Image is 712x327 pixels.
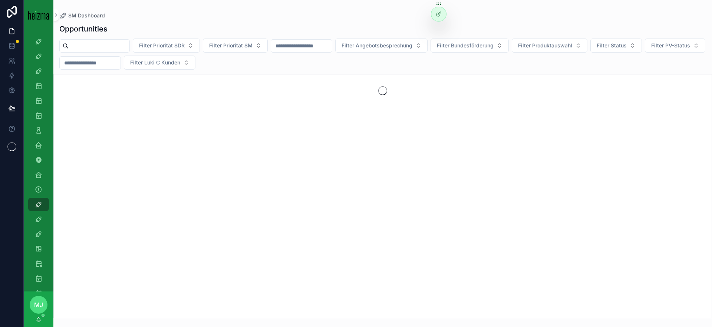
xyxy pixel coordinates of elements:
a: SM Dashboard [59,12,105,19]
span: MJ [34,300,43,309]
img: App logo [28,10,49,20]
span: Filter Priorität SDR [139,42,185,49]
button: Select Button [203,39,268,53]
button: Select Button [124,56,195,70]
button: Select Button [335,39,428,53]
button: Select Button [645,39,705,53]
span: Filter Angebotsbesprechung [342,42,412,49]
button: Select Button [512,39,587,53]
span: Filter PV-Status [651,42,690,49]
h1: Opportunities [59,24,108,34]
button: Select Button [590,39,642,53]
span: Filter Luki C Kunden [130,59,180,66]
button: Select Button [431,39,509,53]
span: Filter Status [597,42,627,49]
span: Filter Produktauswahl [518,42,572,49]
span: Filter Priorität SM [209,42,253,49]
div: scrollable content [24,30,53,291]
span: Filter Bundesförderung [437,42,494,49]
button: Select Button [133,39,200,53]
span: SM Dashboard [68,12,105,19]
